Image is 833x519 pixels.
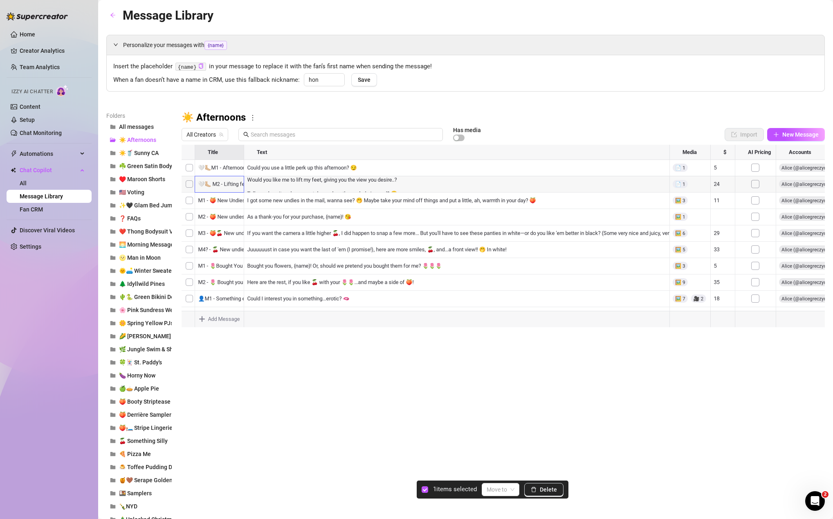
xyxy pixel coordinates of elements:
span: plus [773,132,779,137]
span: 🌞🛋️ Winter Sweater Sunbask [119,267,197,274]
article: 1 items selected [433,485,477,494]
button: 🌵🐍 Green Bikini Desert Stagecoach [106,290,172,303]
button: 🍑 Derrière Sampler [106,408,172,421]
button: Import [725,128,764,141]
button: ☀️ Afternoons [106,133,172,146]
a: Content [20,103,40,110]
button: 🌼 Spring Yellow PJs [106,317,172,330]
span: New Message [782,131,819,138]
span: All Creators [186,128,223,141]
span: folder [110,464,116,470]
iframe: Intercom live chat [805,491,825,511]
span: folder [110,281,116,287]
span: 🍑🛏️ Stripe Lingerie Bed Booty Striptease [119,425,229,431]
button: ☀️🥤 Sunny CA [106,146,172,160]
span: 🌝 Man in Moon [119,254,161,261]
button: 🍆 Horny Now [106,369,172,382]
span: folder [110,412,116,418]
span: 🍒 Something Silly [119,438,168,444]
span: folder [110,333,116,339]
span: more [249,114,256,121]
span: Insert the placeholder in your message to replace it with the fan’s first name when sending the m... [113,62,818,72]
code: {name} [175,63,206,71]
span: ❓ FAQs [119,215,141,222]
span: ❤️ Thong Bodysuit Vid [119,228,178,235]
button: 🍱 Samplers [106,487,172,500]
button: 🌝 Man in Moon [106,251,172,264]
article: Has media [453,128,481,133]
span: arrow-left [110,12,116,18]
span: 🍮 Toffee Pudding Dessert [119,464,189,470]
a: Chat Monitoring [20,130,62,136]
span: Personalize your messages with [123,40,818,50]
button: 🍮 Toffee Pudding Dessert [106,461,172,474]
button: 🍾NYD [106,500,172,513]
span: 🌲 Idyllwild Pines [119,281,165,287]
button: 🌲 Idyllwild Pines [106,277,172,290]
span: folder [110,451,116,457]
img: Chat Copilot [11,167,16,173]
a: Settings [20,243,41,250]
span: 🇺🇸 Voting [119,189,144,195]
span: 🍀🃏 St. Paddy's [119,359,162,366]
button: 🍀🃏 St. Paddy's [106,356,172,369]
button: 🍑 Booty Striptease [106,395,172,408]
h3: ☀️ Afternoons [182,111,246,124]
span: folder-open [110,137,116,143]
span: folder [110,373,116,378]
span: team [219,132,224,137]
span: 🌽 [PERSON_NAME] [119,333,171,339]
button: Delete [524,483,564,496]
span: folder [110,229,116,234]
button: ☘️ Green Satin Bodysuit Nudes [106,160,172,173]
span: 🍕 Pizza Me [119,451,151,457]
div: Personalize your messages with{name} [107,35,824,55]
span: 🌵🐍 Green Bikini Desert Stagecoach [119,294,216,300]
span: folder [110,294,116,300]
button: 🍕 Pizza Me [106,447,172,461]
span: {name} [204,41,227,50]
span: copy [198,63,204,69]
span: search [243,132,249,137]
span: folder [110,438,116,444]
span: folder [110,399,116,404]
input: Search messages [251,130,438,139]
span: 🍏🥧 Apple Pie [119,385,159,392]
button: ❓ FAQs [106,212,172,225]
span: 🌅 Morning Messages [119,241,177,248]
span: 🍆 Horny Now [119,372,155,379]
span: ☘️ Green Satin Bodysuit Nudes [119,163,200,169]
button: ♥️ Maroon Shorts [106,173,172,186]
article: Message Library [123,6,213,25]
span: folder [110,346,116,352]
span: folder [110,202,116,208]
span: folder [110,425,116,431]
span: folder [110,503,116,509]
span: folder [110,359,116,365]
span: 🍑 Derrière Sampler [119,411,171,418]
span: When a fan doesn’t have a name in CRM, use this fallback nickname: [113,75,300,85]
button: 🌅 Morning Messages [106,238,172,251]
span: folder [110,255,116,261]
button: ❤️ Thong Bodysuit Vid [106,225,172,238]
span: folder [110,150,116,156]
a: Fan CRM [20,206,43,213]
span: 🍯🤎 Serape Golden Hour [119,477,186,483]
img: logo-BBDzfeDw.svg [7,12,68,20]
button: 🌸 Pink Sundress Welcome [106,303,172,317]
span: Delete [540,486,557,493]
button: 🇺🇸 Voting [106,186,172,199]
span: Izzy AI Chatter [11,88,53,96]
span: 🍾NYD [119,503,137,510]
span: thunderbolt [11,151,17,157]
button: Save [351,73,377,86]
button: 🌿 Jungle Swim & Shower [106,343,172,356]
button: Click to Copy [198,63,204,70]
a: All [20,180,27,186]
span: Automations [20,147,78,160]
span: All messages [119,124,154,130]
span: folder [110,124,116,130]
span: ✨🖤 Glam Bed Jump [119,202,175,209]
span: 🍑 Booty Striptease [119,398,171,405]
button: ✨🖤 Glam Bed Jump [106,199,172,212]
